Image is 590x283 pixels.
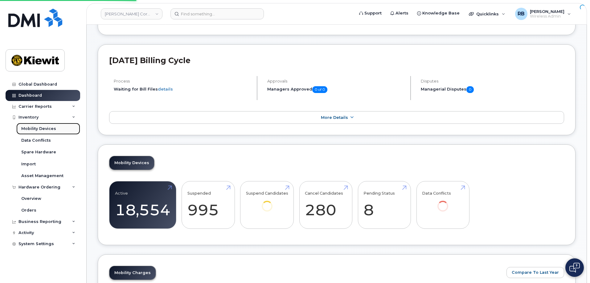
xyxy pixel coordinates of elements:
[109,156,154,170] a: Mobility Devices
[115,185,170,225] a: Active 18,554
[305,185,346,225] a: Cancel Candidates 280
[465,8,510,20] div: Quicklinks
[422,10,460,16] span: Knowledge Base
[386,7,413,19] a: Alerts
[187,185,229,225] a: Suspended 995
[476,11,499,16] span: Quicklinks
[422,185,464,220] a: Data Conflicts
[512,269,559,275] span: Compare To Last Year
[506,267,564,278] button: Compare To Last Year
[321,115,348,120] span: More Details
[363,185,405,225] a: Pending Status 8
[421,79,564,83] h4: Disputes
[267,79,405,83] h4: Approvals
[158,87,173,91] a: details
[364,10,382,16] span: Support
[395,10,408,16] span: Alerts
[511,8,575,20] div: Renae Botello
[267,86,405,93] h5: Managers Approved
[114,86,252,92] li: Waiting for Bill Files
[530,14,564,19] span: Wireless Admin
[101,8,162,19] a: Kiewit Corporation
[170,8,264,19] input: Find something...
[246,185,288,220] a: Suspend Candidates
[530,9,564,14] span: [PERSON_NAME]
[518,10,525,18] span: RB
[109,56,564,65] h2: [DATE] Billing Cycle
[312,86,327,93] span: 0 of 0
[569,263,580,273] img: Open chat
[355,7,386,19] a: Support
[114,79,252,83] h4: Process
[413,7,464,19] a: Knowledge Base
[421,86,564,93] h5: Managerial Disputes
[109,266,156,280] a: Mobility Charges
[466,86,474,93] span: 0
